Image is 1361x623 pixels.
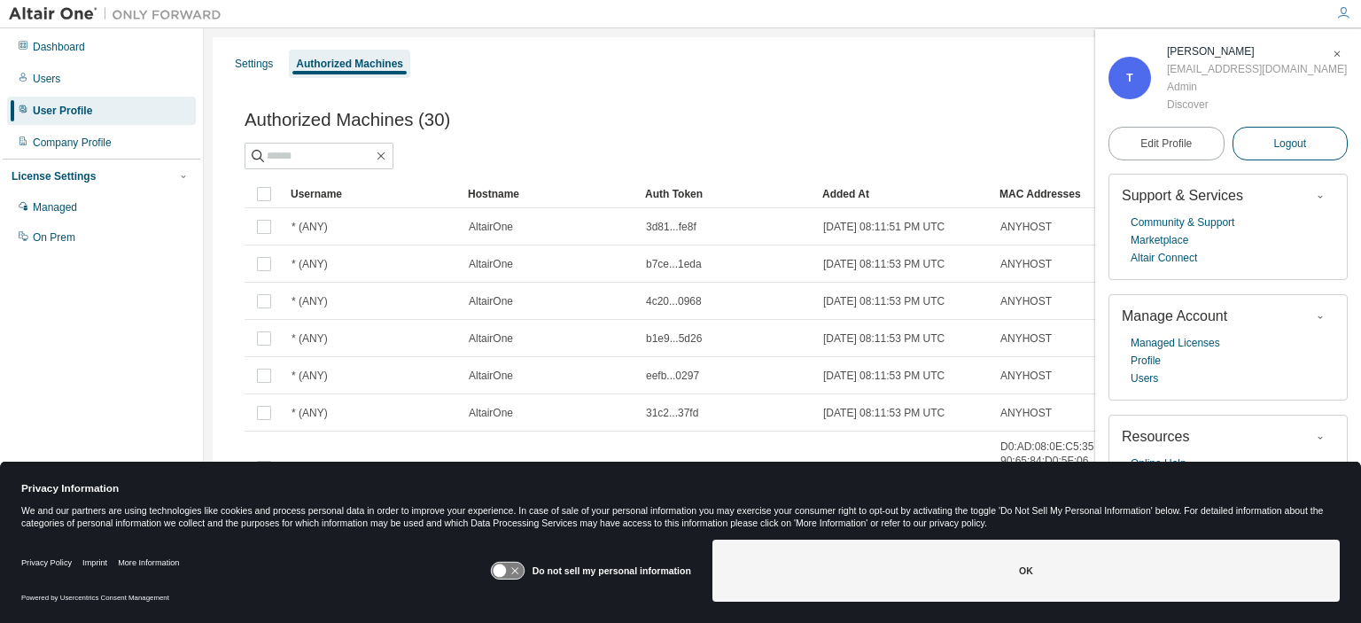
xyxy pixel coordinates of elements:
[292,369,328,383] span: * (ANY)
[1000,257,1052,271] span: ANYHOST
[646,406,698,420] span: 31c2...37fd
[1131,214,1234,231] a: Community & Support
[1131,370,1158,387] a: Users
[1000,406,1052,420] span: ANYHOST
[291,180,454,208] div: Username
[822,180,985,208] div: Added At
[33,230,75,245] div: On Prem
[469,406,513,420] span: AltairOne
[1122,188,1243,203] span: Support & Services
[646,331,702,346] span: b1e9...5d26
[1167,96,1347,113] div: Discover
[1273,135,1306,152] span: Logout
[296,57,403,71] div: Authorized Machines
[1131,334,1220,352] a: Managed Licenses
[33,200,77,214] div: Managed
[1000,331,1052,346] span: ANYHOST
[292,294,328,308] span: * (ANY)
[646,257,702,271] span: b7ce...1eda
[33,40,85,54] div: Dashboard
[469,220,513,234] span: AltairOne
[33,104,92,118] div: User Profile
[1000,220,1052,234] span: ANYHOST
[9,5,230,23] img: Altair One
[1131,249,1197,267] a: Altair Connect
[1108,127,1225,160] a: Edit Profile
[1131,352,1161,370] a: Profile
[823,220,945,234] span: [DATE] 08:11:51 PM UTC
[292,406,328,420] span: * (ANY)
[33,136,112,150] div: Company Profile
[823,331,945,346] span: [DATE] 08:11:53 PM UTC
[292,257,328,271] span: * (ANY)
[1000,294,1052,308] span: ANYHOST
[1167,60,1347,78] div: [EMAIL_ADDRESS][DOMAIN_NAME]
[645,180,808,208] div: Auth Token
[646,220,696,234] span: 3d81...fe8f
[823,257,945,271] span: [DATE] 08:11:53 PM UTC
[1122,308,1227,323] span: Manage Account
[468,180,631,208] div: Hostname
[469,294,513,308] span: AltairOne
[12,169,96,183] div: License Settings
[999,180,1125,208] div: MAC Addresses
[823,294,945,308] span: [DATE] 08:11:53 PM UTC
[33,72,60,86] div: Users
[646,369,699,383] span: eefb...0297
[1167,78,1347,96] div: Admin
[469,331,513,346] span: AltairOne
[1131,231,1188,249] a: Marketplace
[292,331,328,346] span: * (ANY)
[823,406,945,420] span: [DATE] 08:11:53 PM UTC
[469,369,513,383] span: AltairOne
[1126,72,1132,84] span: T
[235,57,273,71] div: Settings
[1167,43,1347,60] div: Tim Durow
[823,369,945,383] span: [DATE] 08:11:53 PM UTC
[1140,136,1192,151] span: Edit Profile
[1122,429,1189,444] span: Resources
[1000,440,1124,496] span: D0:AD:08:0E:C5:35 , 90:65:84:D0:5F:06 , [MAC_ADDRESS] , [MAC_ADDRESS]
[646,294,702,308] span: 4c20...0968
[469,257,513,271] span: AltairOne
[245,110,450,130] span: Authorized Machines (30)
[1233,127,1349,160] button: Logout
[1131,455,1186,472] a: Online Help
[1000,369,1052,383] span: ANYHOST
[292,220,328,234] span: * (ANY)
